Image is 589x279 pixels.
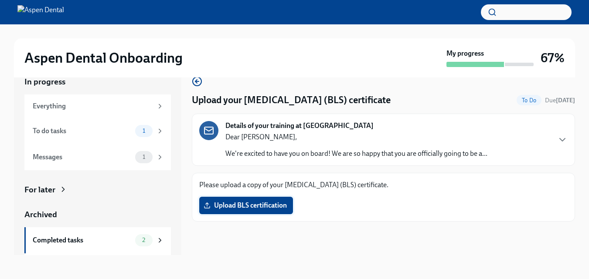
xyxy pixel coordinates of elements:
a: In progress [24,76,171,87]
h3: 67% [541,50,565,66]
strong: Details of your training at [GEOGRAPHIC_DATA] [225,121,374,131]
div: For later [24,184,55,195]
span: 1 [137,128,150,134]
span: Due [545,97,575,104]
label: Upload BLS certification [199,197,293,214]
a: Everything [24,94,171,118]
span: Upload BLS certification [205,201,287,210]
p: Dear [PERSON_NAME], [225,132,487,142]
h2: Aspen Dental Onboarding [24,49,183,67]
a: To do tasks1 [24,118,171,144]
div: Everything [33,101,153,111]
a: Archived [24,209,171,220]
span: 2 [137,237,150,243]
h4: Upload your [MEDICAL_DATA] (BLS) certificate [192,94,391,107]
div: Completed tasks [33,235,132,245]
p: We're excited to have you on board! We are so happy that you are officially going to be a... [225,149,487,158]
p: Please upload a copy of your [MEDICAL_DATA] (BLS) certificate. [199,180,568,190]
a: For later [24,184,171,195]
img: Aspen Dental [17,5,64,19]
a: Messages1 [24,144,171,170]
strong: My progress [446,49,484,58]
div: Messages [33,152,132,162]
a: Completed tasks2 [24,227,171,253]
div: To do tasks [33,126,132,136]
span: To Do [517,97,541,104]
span: 1 [137,154,150,160]
strong: [DATE] [556,97,575,104]
span: October 19th, 2025 09:00 [545,96,575,104]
